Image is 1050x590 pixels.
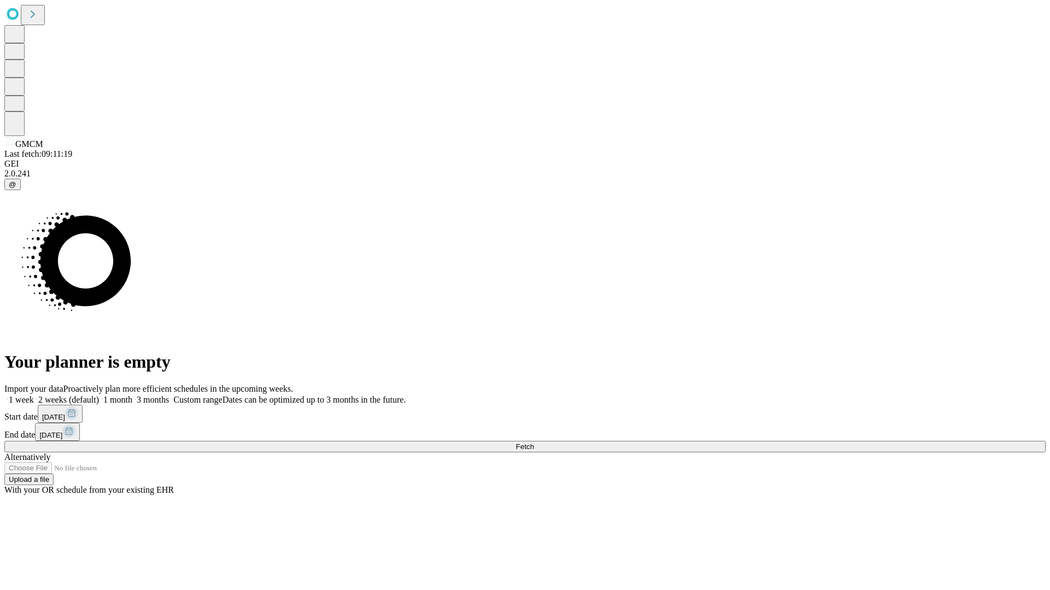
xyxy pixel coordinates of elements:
[4,149,72,158] span: Last fetch: 09:11:19
[4,169,1046,179] div: 2.0.241
[4,474,54,485] button: Upload a file
[4,159,1046,169] div: GEI
[4,352,1046,372] h1: Your planner is empty
[516,442,534,451] span: Fetch
[173,395,222,404] span: Custom range
[223,395,406,404] span: Dates can be optimized up to 3 months in the future.
[4,423,1046,441] div: End date
[137,395,169,404] span: 3 months
[38,395,99,404] span: 2 weeks (default)
[39,431,62,439] span: [DATE]
[63,384,293,393] span: Proactively plan more efficient schedules in the upcoming weeks.
[15,139,43,149] span: GMCM
[38,405,83,423] button: [DATE]
[42,413,65,421] span: [DATE]
[35,423,80,441] button: [DATE]
[9,395,34,404] span: 1 week
[4,384,63,393] span: Import your data
[4,485,174,494] span: With your OR schedule from your existing EHR
[4,441,1046,452] button: Fetch
[4,452,50,462] span: Alternatively
[9,180,16,188] span: @
[4,179,21,190] button: @
[4,405,1046,423] div: Start date
[103,395,132,404] span: 1 month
